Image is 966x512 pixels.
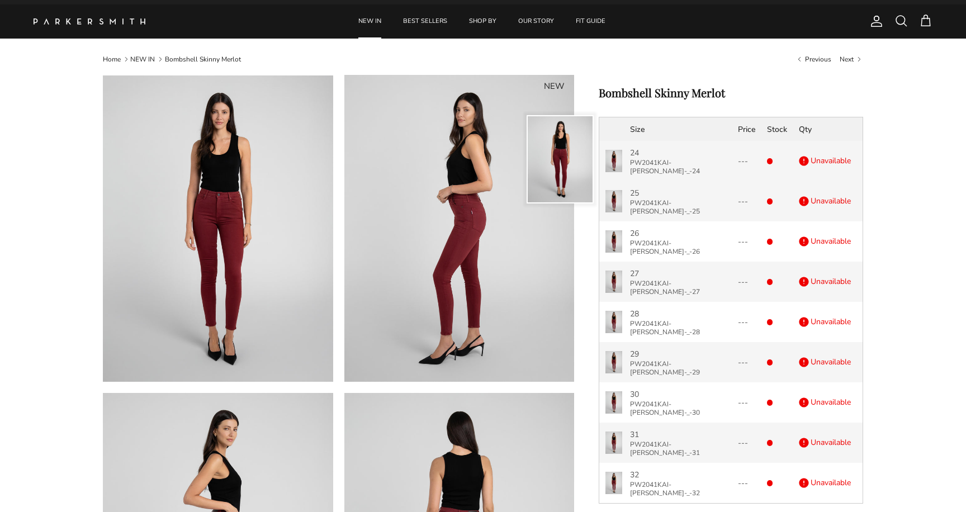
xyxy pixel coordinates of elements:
[130,55,155,64] a: NEW IN
[34,18,145,25] img: Parker Smith
[599,86,863,99] h1: Bombshell Skinny Merlot
[805,55,831,64] span: Previous
[348,4,391,39] a: NEW IN
[167,4,797,39] div: Primary
[566,4,615,39] a: FIT GUIDE
[165,55,241,64] a: Bombshell Skinny Merlot
[795,54,831,64] a: Previous
[103,54,863,64] nav: Breadcrumbs
[840,55,854,64] span: Next
[840,54,863,64] a: Next
[393,4,457,39] a: BEST SELLERS
[459,4,506,39] a: SHOP BY
[865,15,883,28] a: Account
[508,4,564,39] a: OUR STORY
[103,55,121,64] a: Home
